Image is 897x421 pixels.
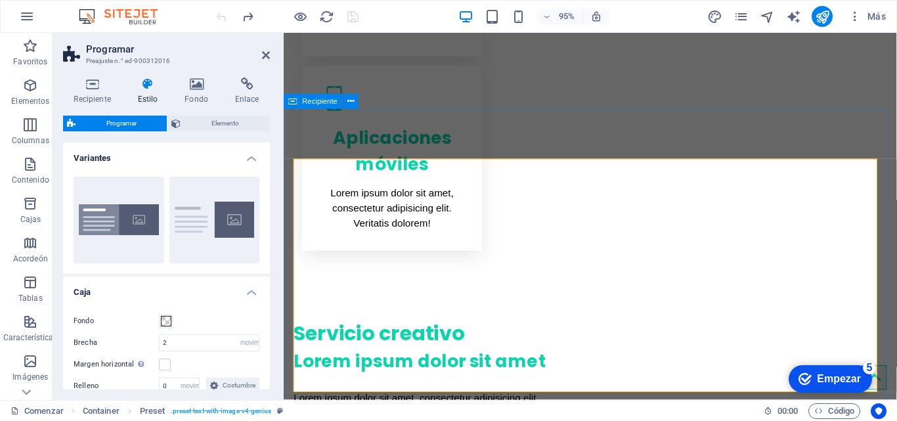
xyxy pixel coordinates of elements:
button: diseño [707,9,722,24]
i: Publicar [815,9,830,24]
font: Caja [74,287,91,297]
font: Cajas [20,215,41,224]
button: 95% [536,9,583,24]
font: Variantes [74,153,111,163]
font: Tablas [18,294,43,303]
font: Contenido [12,175,49,185]
button: publicar [812,6,833,27]
font: 95% [559,11,575,21]
nav: migaja de pan [83,403,283,419]
font: Código [828,406,854,416]
font: Elemento [211,120,239,127]
i: Recargar página [319,9,334,24]
button: Haga clic aquí para salir del modo de vista previa y continuar editando [292,9,308,24]
font: Programar [106,120,137,127]
font: Brecha [74,338,97,347]
a: Haga clic para cancelar la selección. Haga doble clic para abrir Páginas. [11,403,64,419]
font: Más [867,11,886,22]
font: 00:00 [777,406,798,416]
button: páginas [733,9,749,24]
font: Relleno [74,382,98,390]
div: Empezar Quedan 5 elementos, 0 % completado [7,7,90,34]
i: Diseño (Ctrl+Alt+Y) [707,9,722,24]
font: Características [3,333,58,342]
span: Click to select. Double-click to edit [140,403,165,419]
font: Fondo [185,95,208,104]
button: rehacer [240,9,255,24]
i: This element is a customizable preset [277,407,283,414]
button: generador de texto [785,9,801,24]
font: Programar [86,43,134,55]
font: Comenzar [24,406,64,416]
font: Enlace [235,95,259,104]
img: Logotipo del editor [76,9,174,24]
button: Más [843,6,891,27]
font: 5 [85,3,91,14]
font: Imágenes [12,372,48,382]
font: Costumbre [223,382,255,389]
font: Estilo [138,95,158,104]
font: Acordeón [13,254,48,263]
button: navegador [759,9,775,24]
i: Páginas (Ctrl+Alt+S) [733,9,749,24]
button: recargar [318,9,334,24]
i: Al cambiar el tamaño, se ajusta automáticamente el nivel de zoom para adaptarse al dispositivo el... [590,11,602,22]
font: Recipiente [303,97,338,106]
button: Código [808,403,860,419]
font: Elementos [11,97,49,106]
button: Elemento [167,116,269,131]
font: Favoritos [13,57,47,66]
span: . preset-text-with-image-v4-genius [171,403,272,419]
i: Redo: Move elements (Ctrl+Y, ⌘+Y) [240,9,255,24]
h6: Tiempo de sesión [764,403,799,419]
font: Margen horizontal [74,360,134,368]
font: Recipiente [74,95,110,104]
button: Centrados en el usuario [871,403,886,419]
font: Empezar [35,14,79,26]
span: Click to select. Double-click to edit [83,403,120,419]
button: Costumbre [206,378,259,393]
button: Programar [63,116,167,131]
font: Preajuste n.° ed-900312016 [86,57,171,64]
font: Columnas [12,136,49,145]
font: Fondo [74,317,94,325]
